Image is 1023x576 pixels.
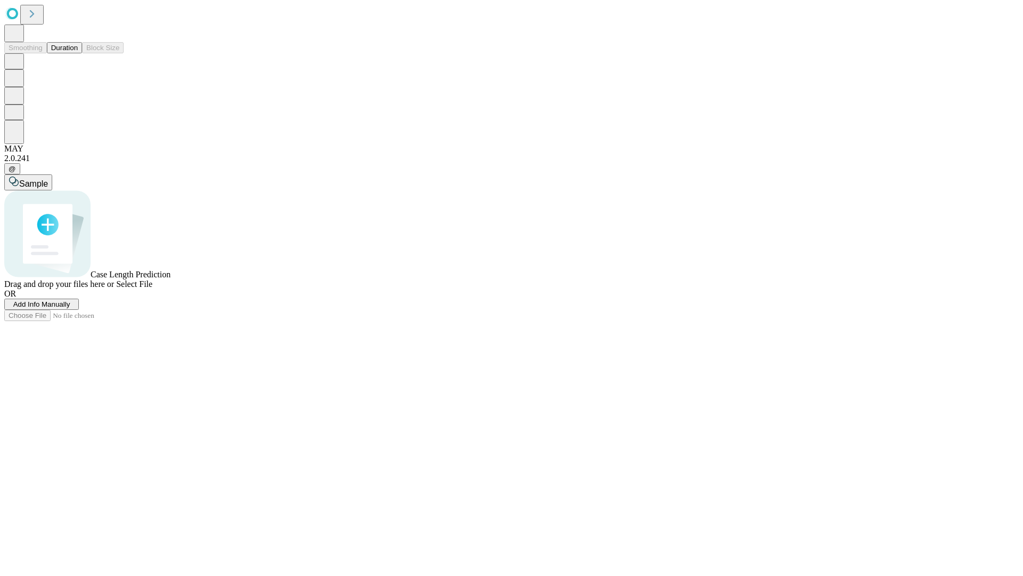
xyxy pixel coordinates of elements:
[47,42,82,53] button: Duration
[4,154,1019,163] div: 2.0.241
[9,165,16,173] span: @
[4,279,114,289] span: Drag and drop your files here or
[13,300,70,308] span: Add Info Manually
[91,270,170,279] span: Case Length Prediction
[4,42,47,53] button: Smoothing
[19,179,48,188] span: Sample
[4,299,79,310] button: Add Info Manually
[4,289,16,298] span: OR
[116,279,152,289] span: Select File
[4,163,20,174] button: @
[4,144,1019,154] div: MAY
[4,174,52,190] button: Sample
[82,42,124,53] button: Block Size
